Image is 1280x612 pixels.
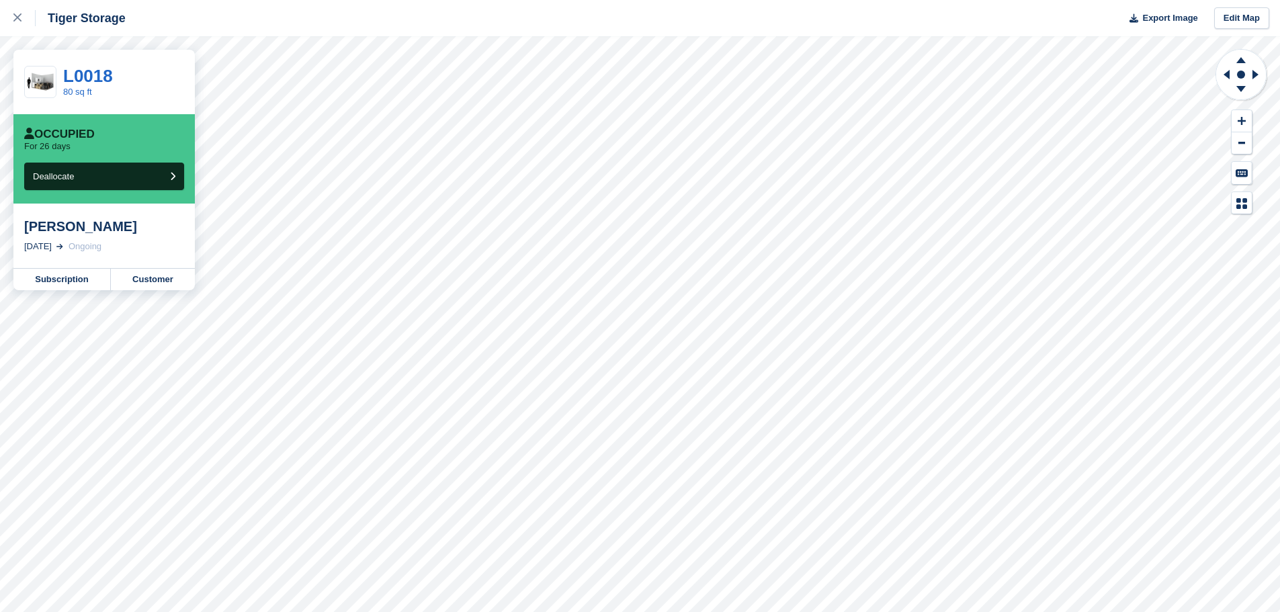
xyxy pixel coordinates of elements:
[63,87,92,97] a: 80 sq ft
[1232,162,1252,184] button: Keyboard Shortcuts
[1142,11,1197,25] span: Export Image
[36,10,126,26] div: Tiger Storage
[1121,7,1198,30] button: Export Image
[63,66,113,86] a: L0018
[24,141,71,152] p: For 26 days
[69,240,101,253] div: Ongoing
[1232,110,1252,132] button: Zoom In
[1214,7,1269,30] a: Edit Map
[24,163,184,190] button: Deallocate
[111,269,195,290] a: Customer
[56,244,63,249] img: arrow-right-light-icn-cde0832a797a2874e46488d9cf13f60e5c3a73dbe684e267c42b8395dfbc2abf.svg
[24,128,95,141] div: Occupied
[25,71,56,94] img: 75-sqft-unit.jpg
[33,171,74,181] span: Deallocate
[24,218,184,234] div: [PERSON_NAME]
[24,240,52,253] div: [DATE]
[13,269,111,290] a: Subscription
[1232,192,1252,214] button: Map Legend
[1232,132,1252,155] button: Zoom Out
